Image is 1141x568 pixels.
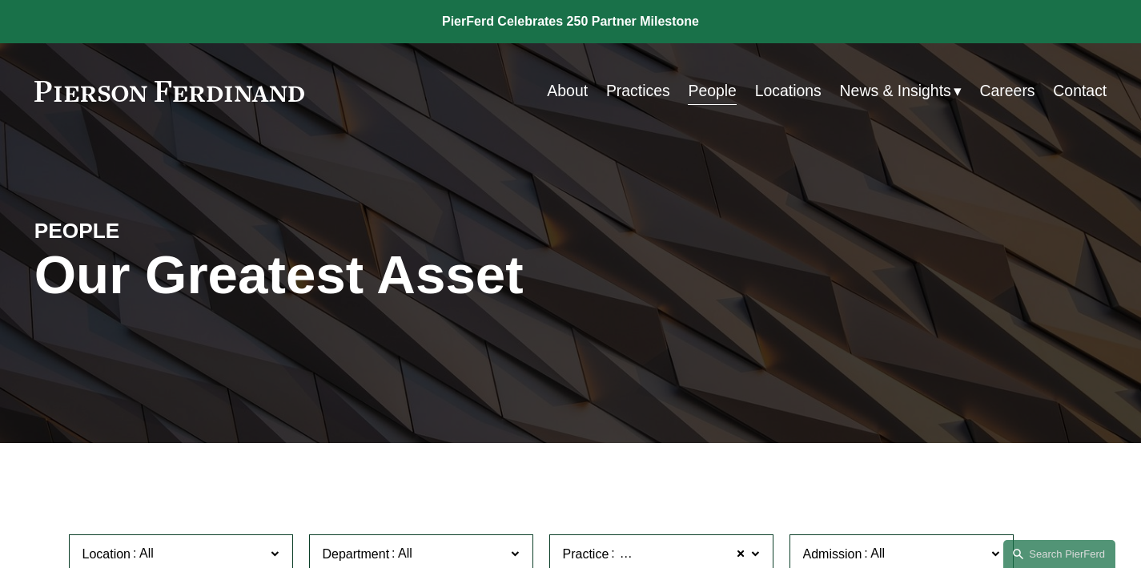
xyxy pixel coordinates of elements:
span: Location [82,546,131,560]
span: Global Media, Entertainment & Sports [617,543,833,564]
a: Careers [980,75,1035,107]
a: Locations [755,75,822,107]
a: Contact [1053,75,1107,107]
span: Admission [803,546,862,560]
span: Department [323,546,390,560]
a: People [688,75,736,107]
a: Search this site [1003,540,1115,568]
span: Practice [563,546,609,560]
a: About [547,75,588,107]
a: Practices [606,75,670,107]
a: folder dropdown [840,75,962,107]
h1: Our Greatest Asset [34,244,749,306]
h4: PEOPLE [34,218,303,244]
span: News & Insights [840,77,951,105]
